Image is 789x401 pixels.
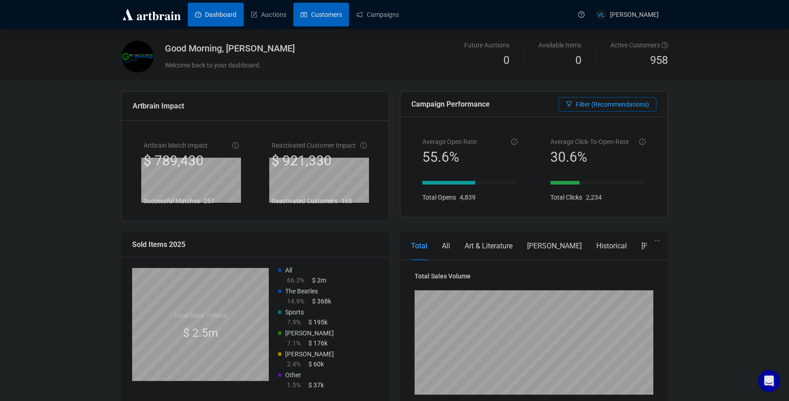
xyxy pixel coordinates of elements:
[165,42,483,55] div: Good Morning, [PERSON_NAME]
[287,298,304,305] span: 14.9%
[251,3,286,26] a: Auctions
[758,370,780,392] div: Open Intercom Messenger
[287,319,301,326] span: 7.9%
[285,371,301,379] span: Other
[422,149,476,166] div: 55.6%
[285,350,334,358] span: [PERSON_NAME]
[133,100,378,112] div: Artbrain Impact
[503,54,509,67] span: 0
[550,138,629,145] span: Average Click-To-Open-Rate
[312,298,331,305] span: $ 368k
[610,11,659,18] span: [PERSON_NAME]
[566,101,572,107] span: filter
[422,138,476,145] span: Average Open Rate
[596,240,627,252] div: Historical
[285,267,292,274] span: All
[538,40,581,50] div: Available Items
[308,339,328,347] span: $ 176k
[143,197,200,205] span: Successful Matches
[287,360,301,368] span: 2.4%
[341,197,352,205] span: 168
[550,149,629,166] div: 30.6%
[460,194,476,201] span: 4,839
[597,10,605,19] span: VL
[165,60,483,70] div: Welcome back to your dashboard.
[558,97,656,112] button: Filter (Recommendations)
[308,319,328,326] span: $ 195k
[647,232,668,249] button: ellipsis
[464,40,509,50] div: Future Auctions
[442,240,450,252] div: All
[287,277,304,284] span: 66.2%
[550,194,582,201] span: Total Clicks
[143,152,208,170] div: $ 789,430
[122,41,154,72] img: download.png
[272,152,356,170] div: $ 921,330
[174,310,227,320] h4: Total Sales Volume
[143,142,208,149] span: Artbrain Match Impact
[308,381,324,389] span: $ 37k
[301,3,342,26] a: Customers
[272,197,338,205] span: Reactivated Customers
[661,42,668,48] span: question-circle
[132,239,378,250] div: Sold Items 2025
[650,54,668,67] span: 958
[527,240,582,252] div: [PERSON_NAME]
[285,288,318,295] span: The Beatles
[360,142,367,149] span: info-circle
[415,271,653,281] h4: Total Sales Volume
[639,139,646,145] span: info-circle
[411,240,427,252] div: Total
[411,98,558,110] div: Campaign Performance
[575,54,581,67] span: 0
[511,139,517,145] span: info-circle
[287,339,301,347] span: 7.1%
[312,277,326,284] span: $ 2m
[285,329,334,337] span: [PERSON_NAME]
[578,11,584,18] span: question-circle
[586,194,602,201] span: 2,234
[195,3,236,26] a: Dashboard
[356,3,399,26] a: Campaigns
[287,381,301,389] span: 1.5%
[272,142,356,149] span: Reactivated Customer Impact
[641,240,696,252] div: [PERSON_NAME]
[308,360,324,368] span: $ 60k
[654,237,661,244] span: ellipsis
[232,142,239,149] span: info-circle
[183,326,218,339] span: $ 2.5m
[285,308,304,316] span: Sports
[610,41,668,49] span: Active Customers
[121,7,182,22] img: logo
[422,194,456,201] span: Total Opens
[576,99,649,109] span: Filter (Recommendations)
[465,240,512,252] div: Art & Literature
[204,197,215,205] span: 257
